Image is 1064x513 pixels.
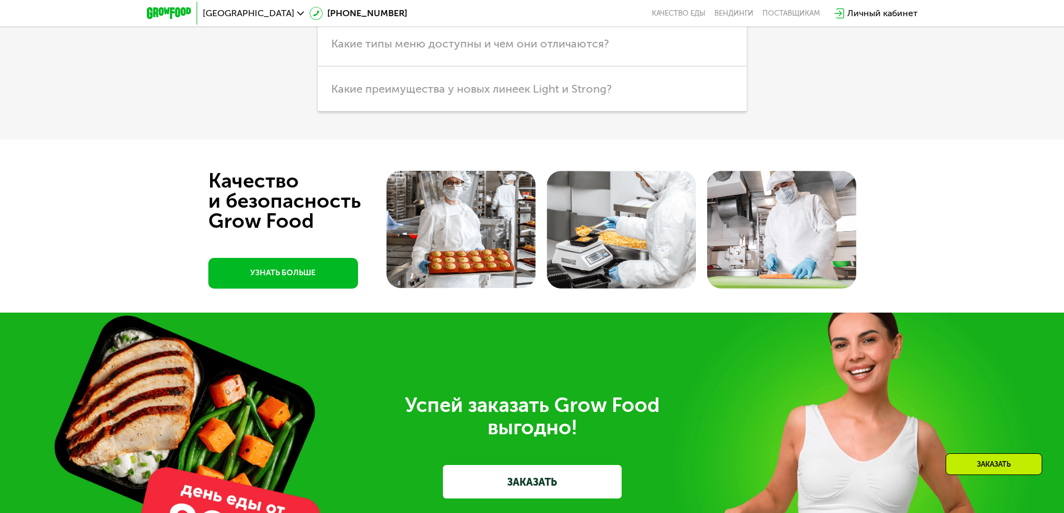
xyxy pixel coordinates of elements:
[652,9,705,18] a: Качество еды
[220,394,845,439] div: Успей заказать Grow Food выгодно!
[443,465,622,498] a: ЗАКАЗАТЬ
[203,9,294,18] span: [GEOGRAPHIC_DATA]
[331,82,612,95] span: Какие преимущества у новых линеек Light и Strong?
[331,37,609,50] span: Какие типы меню доступны и чем они отличаются?
[208,171,402,231] div: Качество и безопасность Grow Food
[762,9,820,18] div: поставщикам
[847,7,918,20] div: Личный кабинет
[714,9,753,18] a: Вендинги
[946,453,1042,475] div: Заказать
[309,7,407,20] a: [PHONE_NUMBER]
[208,258,358,289] a: УЗНАТЬ БОЛЬШЕ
